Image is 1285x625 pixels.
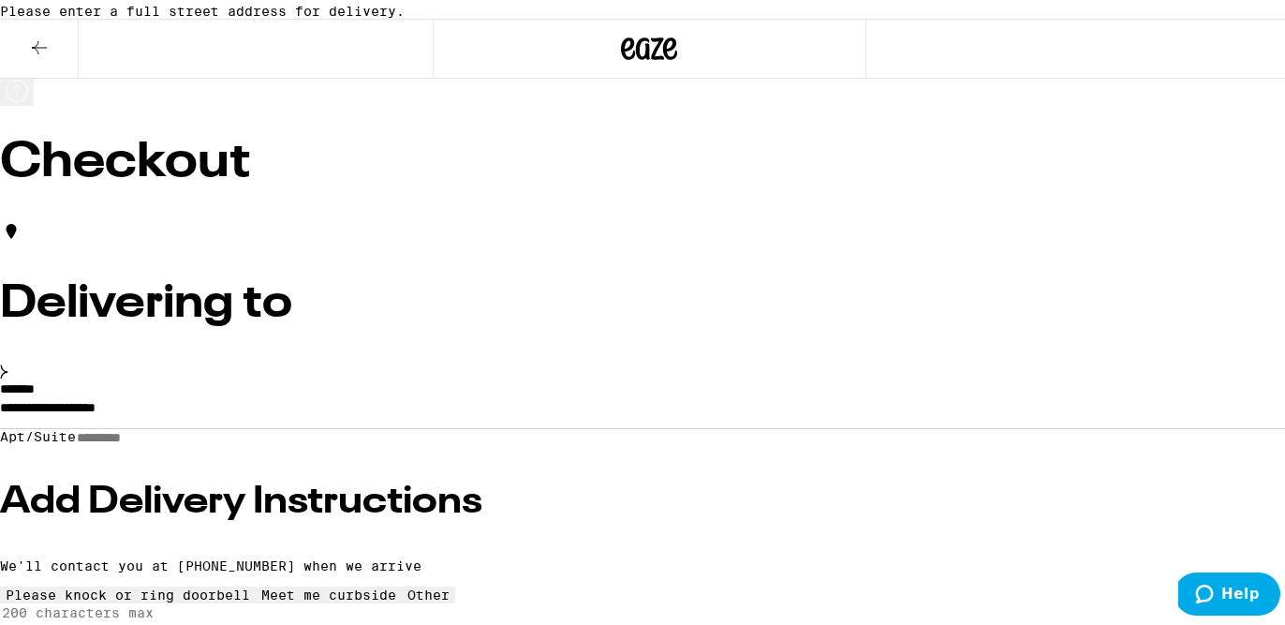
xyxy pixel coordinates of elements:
div: Other [407,584,450,599]
button: Other [402,583,455,600]
button: Meet me curbside [256,583,402,600]
iframe: Opens a widget where you can find more information [1178,569,1280,616]
div: Meet me curbside [261,584,396,599]
div: Please knock or ring doorbell [6,584,250,599]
